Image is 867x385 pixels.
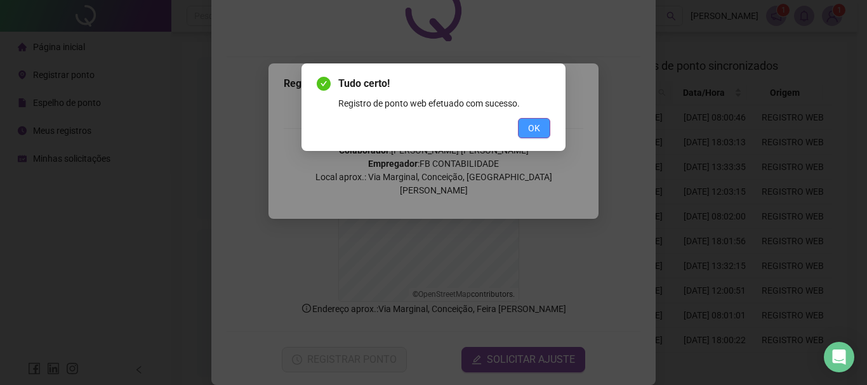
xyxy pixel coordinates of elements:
span: check-circle [317,77,331,91]
span: Tudo certo! [338,76,550,91]
div: Open Intercom Messenger [824,342,854,372]
span: OK [528,121,540,135]
button: OK [518,118,550,138]
div: Registro de ponto web efetuado com sucesso. [338,96,550,110]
